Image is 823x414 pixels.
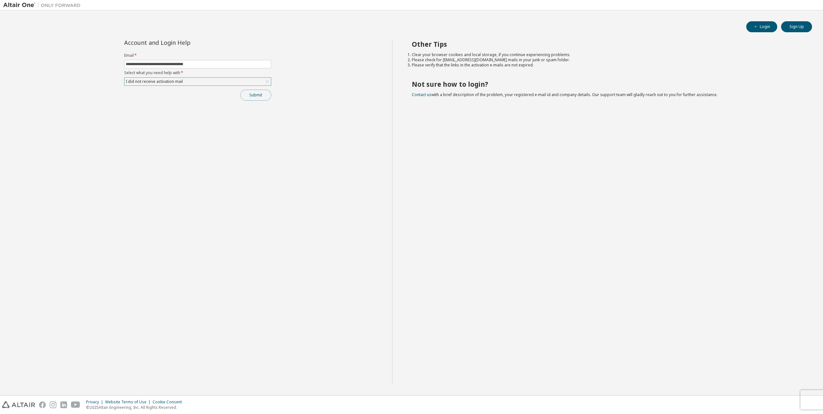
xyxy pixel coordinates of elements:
[2,401,35,408] img: altair_logo.svg
[124,40,242,45] div: Account and Login Help
[124,53,271,58] label: Email
[153,399,186,405] div: Cookie Consent
[412,52,801,57] li: Clear your browser cookies and local storage, if you continue experiencing problems.
[124,78,271,85] div: I did not receive activation mail
[124,70,271,75] label: Select what you need help with
[50,401,56,408] img: instagram.svg
[746,21,777,32] button: Login
[412,92,718,97] span: with a brief description of the problem, your registered e-mail id and company details. Our suppo...
[412,92,431,97] a: Contact us
[71,401,80,408] img: youtube.svg
[125,78,184,85] div: I did not receive activation mail
[412,63,801,68] li: Please verify that the links in the activation e-mails are not expired.
[3,2,84,8] img: Altair One
[86,405,186,410] p: © 2025 Altair Engineering, Inc. All Rights Reserved.
[412,80,801,88] h2: Not sure how to login?
[781,21,812,32] button: Sign Up
[240,90,271,101] button: Submit
[86,399,105,405] div: Privacy
[39,401,46,408] img: facebook.svg
[412,57,801,63] li: Please check for [EMAIL_ADDRESS][DOMAIN_NAME] mails in your junk or spam folder.
[60,401,67,408] img: linkedin.svg
[105,399,153,405] div: Website Terms of Use
[412,40,801,48] h2: Other Tips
